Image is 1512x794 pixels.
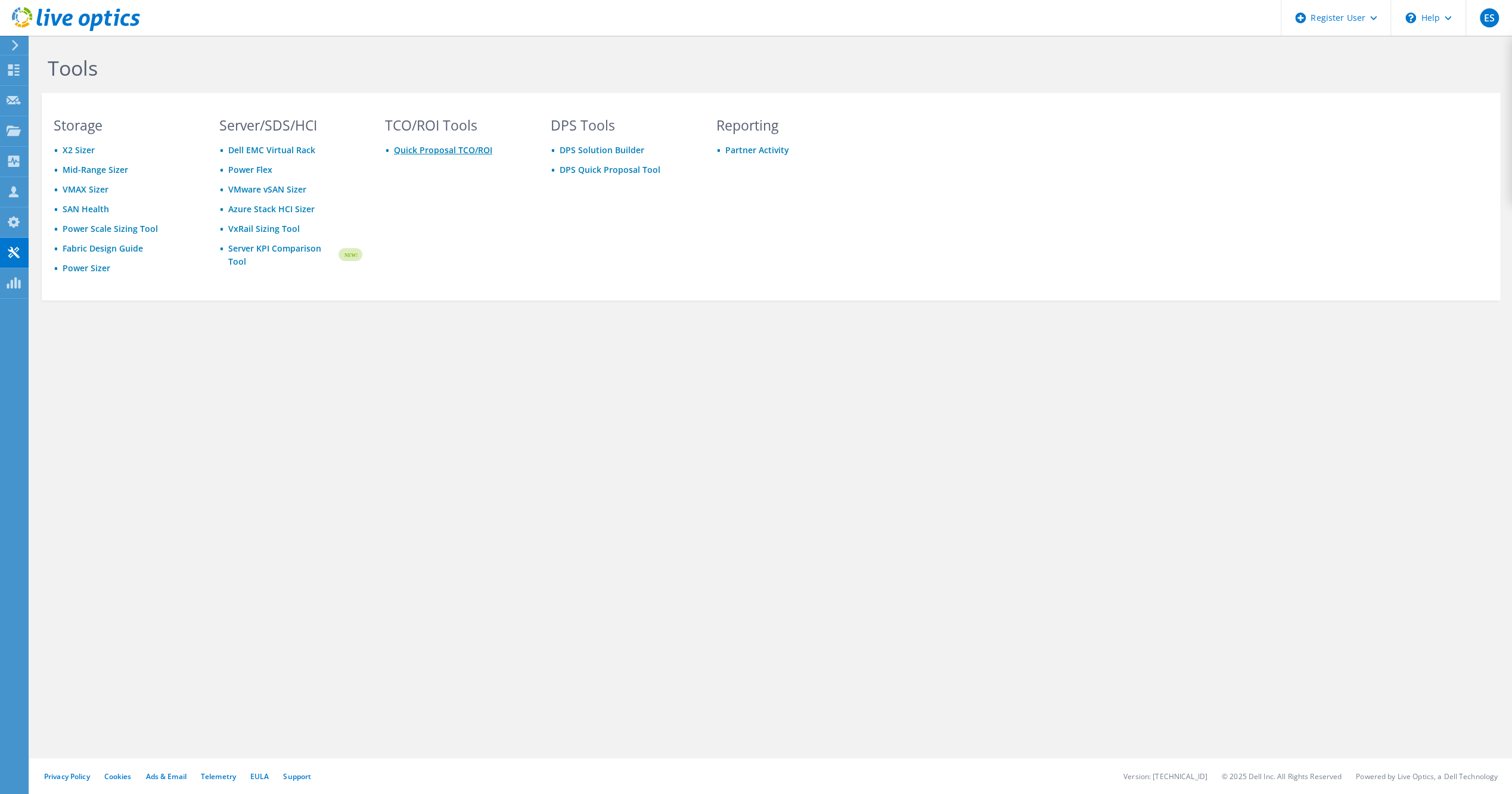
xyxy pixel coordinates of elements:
[54,119,197,132] h3: Storage
[725,144,789,156] a: Partner Activity
[337,241,362,269] img: new-badge.svg
[228,164,272,175] a: Power Flex
[228,223,300,234] a: VxRail Sizing Tool
[63,223,158,234] a: Power Scale Sizing Tool
[48,55,852,80] h1: Tools
[716,119,859,132] h3: Reporting
[560,164,660,175] a: DPS Quick Proposal Tool
[63,184,108,195] a: VMAX Sizer
[1356,771,1498,781] li: Powered by Live Optics, a Dell Technology
[228,242,337,268] a: Server KPI Comparison Tool
[385,119,528,132] h3: TCO/ROI Tools
[250,771,269,781] a: EULA
[283,771,311,781] a: Support
[1480,8,1499,27] span: ES
[63,243,143,254] a: Fabric Design Guide
[44,771,90,781] a: Privacy Policy
[63,203,109,215] a: SAN Health
[551,119,694,132] h3: DPS Tools
[219,119,362,132] h3: Server/SDS/HCI
[228,144,315,156] a: Dell EMC Virtual Rack
[201,771,236,781] a: Telemetry
[104,771,132,781] a: Cookies
[1405,13,1416,23] svg: \n
[63,164,128,175] a: Mid-Range Sizer
[228,203,315,215] a: Azure Stack HCI Sizer
[228,184,306,195] a: VMware vSAN Sizer
[1222,771,1342,781] li: © 2025 Dell Inc. All Rights Reserved
[394,144,492,156] a: Quick Proposal TCO/ROI
[1123,771,1207,781] li: Version: [TECHNICAL_ID]
[560,144,644,156] a: DPS Solution Builder
[146,771,187,781] a: Ads & Email
[63,262,110,274] a: Power Sizer
[63,144,95,156] a: X2 Sizer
